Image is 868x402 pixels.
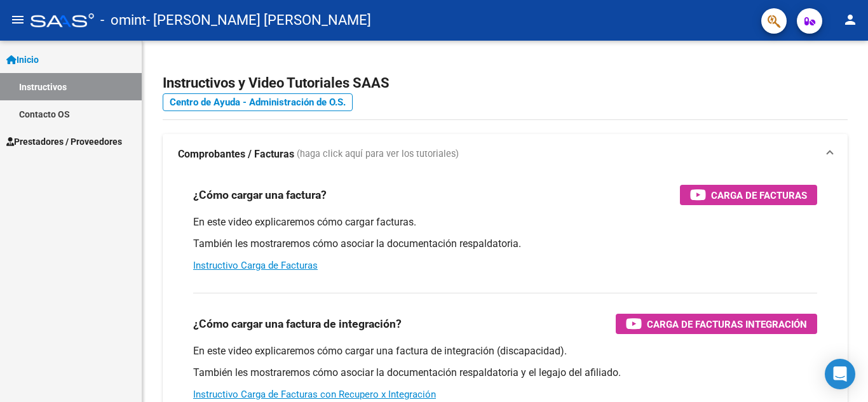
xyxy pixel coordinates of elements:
a: Centro de Ayuda - Administración de O.S. [163,93,353,111]
div: Open Intercom Messenger [825,359,855,389]
button: Carga de Facturas Integración [616,314,817,334]
span: Inicio [6,53,39,67]
button: Carga de Facturas [680,185,817,205]
span: Carga de Facturas Integración [647,316,807,332]
span: - [PERSON_NAME] [PERSON_NAME] [146,6,371,34]
span: Prestadores / Proveedores [6,135,122,149]
mat-expansion-panel-header: Comprobantes / Facturas (haga click aquí para ver los tutoriales) [163,134,848,175]
span: Carga de Facturas [711,187,807,203]
mat-icon: person [843,12,858,27]
p: También les mostraremos cómo asociar la documentación respaldatoria. [193,237,817,251]
span: (haga click aquí para ver los tutoriales) [297,147,459,161]
h2: Instructivos y Video Tutoriales SAAS [163,71,848,95]
p: En este video explicaremos cómo cargar facturas. [193,215,817,229]
a: Instructivo Carga de Facturas con Recupero x Integración [193,389,436,400]
strong: Comprobantes / Facturas [178,147,294,161]
h3: ¿Cómo cargar una factura de integración? [193,315,402,333]
a: Instructivo Carga de Facturas [193,260,318,271]
span: - omint [100,6,146,34]
p: También les mostraremos cómo asociar la documentación respaldatoria y el legajo del afiliado. [193,366,817,380]
mat-icon: menu [10,12,25,27]
h3: ¿Cómo cargar una factura? [193,186,327,204]
p: En este video explicaremos cómo cargar una factura de integración (discapacidad). [193,344,817,358]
